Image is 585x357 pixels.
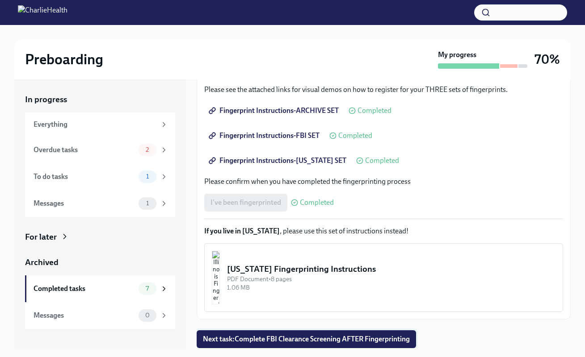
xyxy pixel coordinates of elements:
[25,231,57,243] div: For later
[210,156,346,165] span: Fingerprint Instructions-[US_STATE] SET
[227,283,556,292] div: 1.06 MB
[358,107,391,114] span: Completed
[25,112,175,137] a: Everything
[227,275,556,283] div: PDF Document • 8 pages
[210,131,320,140] span: Fingerprint Instructions-FBI SET
[204,226,563,236] p: , please use this set of instructions instead!
[204,152,353,170] a: Fingerprint Instructions-[US_STATE] SET
[141,173,154,180] span: 1
[204,227,280,235] strong: If you live in [US_STATE]
[34,284,135,294] div: Completed tasks
[34,311,135,320] div: Messages
[25,231,175,243] a: For later
[25,275,175,302] a: Completed tasks7
[365,157,399,164] span: Completed
[140,146,154,153] span: 2
[25,257,175,268] a: Archived
[25,190,175,217] a: Messages1
[25,94,175,105] a: In progress
[140,285,154,292] span: 7
[25,163,175,190] a: To do tasks1
[438,50,476,60] strong: My progress
[34,120,156,129] div: Everything
[140,312,155,319] span: 0
[25,137,175,163] a: Overdue tasks2
[25,302,175,329] a: Messages0
[210,106,339,115] span: Fingerprint Instructions-ARCHIVE SET
[34,145,135,155] div: Overdue tasks
[204,177,563,187] p: Please confirm when you have completed the fingerprinting process
[204,102,345,120] a: Fingerprint Instructions-ARCHIVE SET
[212,251,220,304] img: Illinois Fingerprinting Instructions
[203,335,410,344] span: Next task : Complete FBI Clearance Screening AFTER Fingerprinting
[34,172,135,182] div: To do tasks
[141,200,154,207] span: 1
[204,85,563,95] p: Please see the attached links for visual demos on how to register for your THREE sets of fingerpr...
[534,51,560,67] h3: 70%
[338,132,372,139] span: Completed
[197,330,416,348] button: Next task:Complete FBI Clearance Screening AFTER Fingerprinting
[300,199,334,206] span: Completed
[18,5,67,20] img: CharlieHealth
[204,243,563,312] button: [US_STATE] Fingerprinting InstructionsPDF Document•8 pages1.06 MB
[34,199,135,208] div: Messages
[25,50,103,68] h2: Preboarding
[227,263,556,275] div: [US_STATE] Fingerprinting Instructions
[204,127,326,145] a: Fingerprint Instructions-FBI SET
